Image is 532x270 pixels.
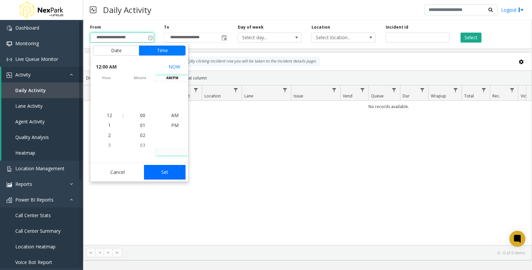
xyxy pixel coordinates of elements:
[358,85,367,94] a: Vend Filter Menu
[90,2,96,18] img: pageIcon
[140,142,145,148] span: 03
[501,6,524,13] a: Logout
[15,259,52,265] span: Voice Bot Report
[7,26,12,31] img: 'icon'
[508,85,517,94] a: Rec. Filter Menu
[90,75,123,80] span: hour
[1,145,83,161] a: Heatmap
[330,85,339,94] a: Issue Filter Menu
[15,87,46,93] span: Daily Activity
[238,24,264,30] label: Day of week
[83,72,532,84] div: Drag a column header and drop it here to group by that column
[1,67,83,82] a: Activity
[15,134,49,140] span: Quality Analysis
[15,197,54,203] span: Power BI Reports
[140,112,145,118] span: 00
[171,122,179,128] span: PM
[90,24,101,30] label: From
[93,165,142,180] button: Cancel
[15,243,56,250] span: Location Heatmap
[7,72,12,78] img: 'icon'
[192,85,200,94] a: Lot Filter Menu
[15,103,43,109] span: Lane Activity
[166,61,183,73] button: Select now
[15,118,45,125] span: Agent Activity
[15,40,39,47] span: Monitoring
[108,132,111,138] span: 2
[171,112,179,118] span: AM
[1,98,83,114] a: Lane Activity
[126,250,525,256] kendo-pager-info: 0 - 0 of 0 items
[144,165,186,180] button: Set
[281,85,290,94] a: Lane Filter Menu
[107,112,112,118] span: 12
[343,93,352,99] span: Vend
[182,57,320,67] div: By clicking Incident row you will be taken to the incident details page.
[464,93,474,99] span: Total
[1,129,83,145] a: Quality Analysis
[7,57,12,62] img: 'icon'
[124,75,156,80] span: minute
[244,93,253,99] span: Lane
[386,24,408,30] label: Incident Id
[1,82,83,98] a: Daily Activity
[15,25,39,31] span: Dashboard
[108,142,111,148] span: 3
[431,93,446,99] span: Wrapup
[312,24,330,30] label: Location
[93,46,139,56] button: Date tab
[15,150,35,156] span: Heatmap
[15,181,32,187] span: Reports
[418,85,427,94] a: Dur Filter Menu
[146,33,154,42] span: Toggle popup
[371,93,384,99] span: Queue
[521,93,532,99] span: Video
[140,122,145,128] span: 01
[390,85,399,94] a: Queue Filter Menu
[15,212,51,218] span: Call Center Stats
[7,198,12,203] img: 'icon'
[220,33,227,42] span: Toggle popup
[231,85,240,94] a: Location Filter Menu
[164,24,169,30] label: To
[492,93,500,99] span: Rec.
[15,228,61,234] span: Call Center Summary
[7,182,12,187] img: 'icon'
[156,75,188,80] span: AM/PM
[100,2,155,18] h3: Daily Activity
[479,85,488,94] a: Total Filter Menu
[15,71,31,78] span: Activity
[1,114,83,129] a: Agent Activity
[123,112,124,119] div: :
[461,33,481,43] button: Select
[294,93,303,99] span: Issue
[403,93,410,99] span: Dur
[204,93,221,99] span: Location
[238,33,289,42] span: Select day...
[140,132,145,138] span: 02
[518,6,524,13] img: logout
[15,56,58,62] span: Live Queue Monitor
[139,46,186,56] button: Time tab
[15,165,65,172] span: Location Management
[96,62,117,71] span: 12:00 AM
[83,85,532,245] div: Data table
[312,33,362,42] span: Select location...
[7,166,12,172] img: 'icon'
[108,122,111,128] span: 1
[451,85,460,94] a: Wrapup Filter Menu
[7,41,12,47] img: 'icon'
